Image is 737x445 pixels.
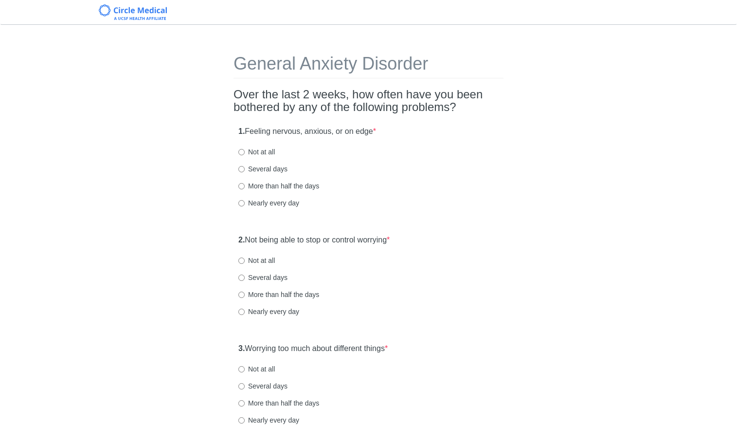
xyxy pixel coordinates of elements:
[238,126,376,137] label: Feeling nervous, anxious, or on edge
[238,275,245,281] input: Several days
[238,343,388,354] label: Worrying too much about different things
[238,198,299,208] label: Nearly every day
[99,4,167,20] img: Circle Medical Logo
[238,344,245,352] strong: 3.
[238,366,245,372] input: Not at all
[238,147,275,157] label: Not at all
[238,292,245,298] input: More than half the days
[238,381,288,391] label: Several days
[238,364,275,374] label: Not at all
[238,415,299,425] label: Nearly every day
[238,400,245,407] input: More than half the days
[238,307,299,316] label: Nearly every day
[238,309,245,315] input: Nearly every day
[238,258,245,264] input: Not at all
[234,88,503,114] h2: Over the last 2 weeks, how often have you been bothered by any of the following problems?
[238,166,245,172] input: Several days
[238,256,275,265] label: Not at all
[238,290,319,299] label: More than half the days
[238,235,390,246] label: Not being able to stop or control worrying
[238,236,245,244] strong: 2.
[238,417,245,424] input: Nearly every day
[238,183,245,189] input: More than half the days
[238,181,319,191] label: More than half the days
[238,383,245,389] input: Several days
[238,149,245,155] input: Not at all
[238,200,245,206] input: Nearly every day
[238,164,288,174] label: Several days
[234,54,503,78] h1: General Anxiety Disorder
[238,398,319,408] label: More than half the days
[238,273,288,282] label: Several days
[238,127,245,135] strong: 1.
